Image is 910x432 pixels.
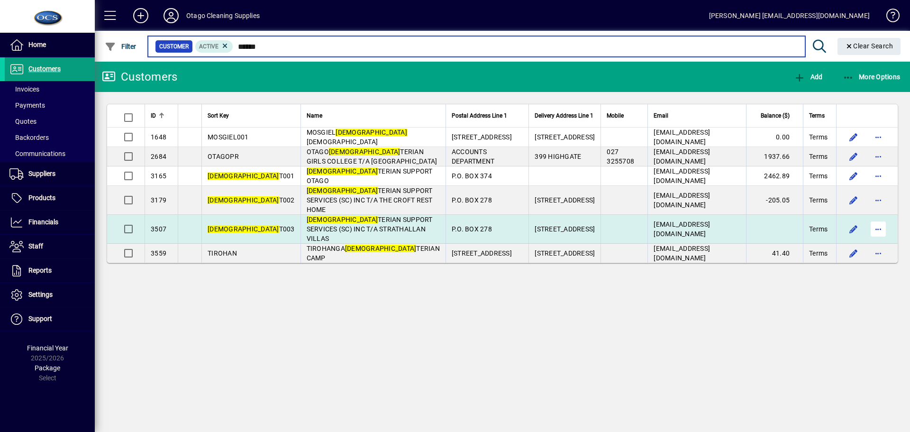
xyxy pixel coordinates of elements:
[809,171,828,181] span: Terms
[5,97,95,113] a: Payments
[452,225,492,233] span: P.O. BOX 278
[654,110,668,121] span: Email
[35,364,60,372] span: Package
[452,249,512,257] span: [STREET_ADDRESS]
[535,249,595,257] span: [STREET_ADDRESS]
[5,259,95,283] a: Reports
[452,196,492,204] span: P.O. BOX 278
[9,150,65,157] span: Communications
[5,211,95,234] a: Financials
[208,172,279,180] em: [DEMOGRAPHIC_DATA]
[746,147,803,166] td: 1937.66
[336,129,407,136] em: [DEMOGRAPHIC_DATA]
[28,242,43,250] span: Staff
[159,42,189,51] span: Customer
[208,196,295,204] span: T002
[307,187,433,213] span: TERIAN SUPPORT SERVICES (SC) INC T/A THE CROFT REST HOME
[654,167,710,184] span: [EMAIL_ADDRESS][DOMAIN_NAME]
[151,153,166,160] span: 2684
[28,65,61,73] span: Customers
[105,43,136,50] span: Filter
[5,235,95,258] a: Staff
[5,283,95,307] a: Settings
[846,193,861,208] button: Edit
[846,246,861,261] button: Edit
[846,168,861,184] button: Edit
[654,110,740,121] div: Email
[792,68,825,85] button: Add
[151,196,166,204] span: 3179
[195,40,233,53] mat-chip: Activation Status: Active
[28,291,53,298] span: Settings
[746,244,803,263] td: 41.40
[809,224,828,234] span: Terms
[846,221,861,237] button: Edit
[871,246,886,261] button: More options
[845,42,893,50] span: Clear Search
[871,168,886,184] button: More options
[843,73,901,81] span: More Options
[5,113,95,129] a: Quotes
[208,225,279,233] em: [DEMOGRAPHIC_DATA]
[126,7,156,24] button: Add
[809,110,825,121] span: Terms
[709,8,870,23] div: [PERSON_NAME] [EMAIL_ADDRESS][DOMAIN_NAME]
[307,245,440,262] span: TIROHANGA TERIAN CAMP
[794,73,822,81] span: Add
[28,41,46,48] span: Home
[452,110,507,121] span: Postal Address Line 1
[151,172,166,180] span: 3165
[452,172,492,180] span: P.O. BOX 374
[9,118,36,125] span: Quotes
[654,148,710,165] span: [EMAIL_ADDRESS][DOMAIN_NAME]
[871,193,886,208] button: More options
[809,132,828,142] span: Terms
[761,110,790,121] span: Balance ($)
[208,133,249,141] span: MOSGIEL001
[871,221,886,237] button: More options
[452,148,495,165] span: ACCOUNTS DEPARTMENT
[746,186,803,215] td: -205.05
[307,110,322,121] span: Name
[156,7,186,24] button: Profile
[307,110,440,121] div: Name
[535,133,595,141] span: [STREET_ADDRESS]
[307,148,437,165] span: OTAGO TERIAN GIRLS COLLEGE T/A [GEOGRAPHIC_DATA]
[9,85,39,93] span: Invoices
[199,43,218,50] span: Active
[28,315,52,322] span: Support
[28,194,55,202] span: Products
[846,129,861,145] button: Edit
[28,170,55,177] span: Suppliers
[809,152,828,161] span: Terms
[208,225,295,233] span: T003
[809,195,828,205] span: Terms
[879,2,898,33] a: Knowledge Base
[5,307,95,331] a: Support
[654,245,710,262] span: [EMAIL_ADDRESS][DOMAIN_NAME]
[5,33,95,57] a: Home
[102,38,139,55] button: Filter
[809,248,828,258] span: Terms
[654,192,710,209] span: [EMAIL_ADDRESS][DOMAIN_NAME]
[307,167,378,175] em: [DEMOGRAPHIC_DATA]
[746,128,803,147] td: 0.00
[307,167,433,184] span: TERIAN SUPPORT OTAGO
[27,344,68,352] span: Financial Year
[535,153,581,160] span: 399 HIGHGATE
[5,81,95,97] a: Invoices
[746,166,803,186] td: 2462.89
[151,225,166,233] span: 3507
[151,249,166,257] span: 3559
[752,110,798,121] div: Balance ($)
[151,110,156,121] span: ID
[5,146,95,162] a: Communications
[452,133,512,141] span: [STREET_ADDRESS]
[307,216,433,242] span: TERIAN SUPPORT SERVICES (SC) INC T/A STRATHALLAN VILLAS
[871,129,886,145] button: More options
[607,148,634,165] span: 027 3255708
[151,133,166,141] span: 1648
[208,110,229,121] span: Sort Key
[607,110,624,121] span: Mobile
[186,8,260,23] div: Otago Cleaning Supplies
